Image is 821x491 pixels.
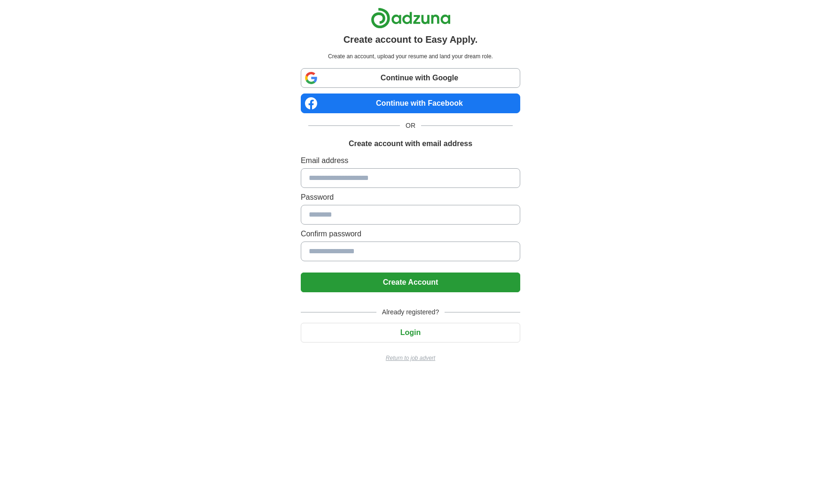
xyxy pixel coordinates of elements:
a: Return to job advert [301,354,520,362]
label: Confirm password [301,228,520,240]
h1: Create account with email address [349,138,472,149]
span: OR [400,121,421,131]
h1: Create account to Easy Apply. [344,32,478,47]
label: Email address [301,155,520,166]
span: Already registered? [376,307,445,317]
img: Adzuna logo [371,8,451,29]
a: Login [301,328,520,336]
label: Password [301,192,520,203]
button: Create Account [301,273,520,292]
a: Continue with Google [301,68,520,88]
button: Login [301,323,520,343]
a: Continue with Facebook [301,94,520,113]
p: Create an account, upload your resume and land your dream role. [303,52,518,61]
